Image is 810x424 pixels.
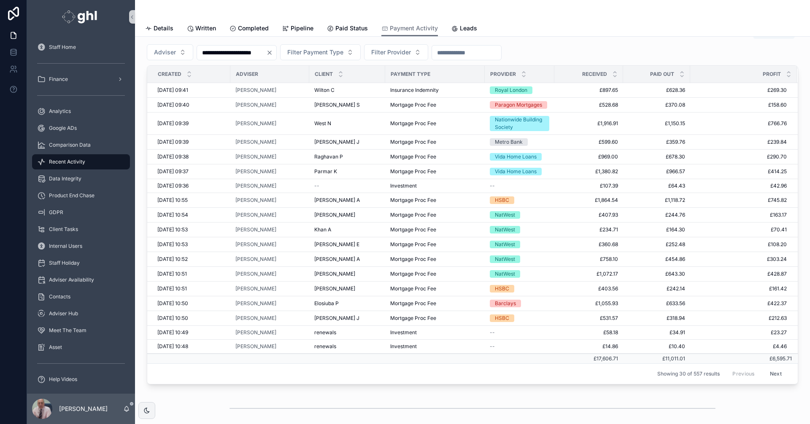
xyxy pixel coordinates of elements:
a: NatWest [490,255,549,263]
span: £407.93 [559,212,618,218]
a: [DATE] 10:53 [157,241,225,248]
div: Vida Home Loans [495,153,537,161]
a: Google ADs [32,121,130,136]
a: NatWest [490,270,549,278]
a: Mortgage Proc Fee [390,197,480,204]
a: £290.70 [691,153,787,160]
a: Internal Users [32,239,130,254]
span: [PERSON_NAME] J [314,139,359,145]
a: Wilton C [314,87,380,94]
span: Written [195,24,216,32]
a: Investment [390,182,480,189]
span: Insurance Indemnity [390,87,439,94]
a: [DATE] 10:53 [157,226,225,233]
a: £242.14 [628,285,685,292]
a: GDPR [32,205,130,220]
a: [PERSON_NAME] [235,197,276,204]
span: Contacts [49,293,70,300]
a: [PERSON_NAME] [235,153,276,160]
span: Leads [460,24,477,32]
a: [PERSON_NAME] [314,285,380,292]
a: £64.43 [628,182,685,189]
a: Mortgage Proc Fee [390,226,480,233]
a: [PERSON_NAME] [235,168,276,175]
a: [PERSON_NAME] [235,87,276,94]
a: Mortgage Proc Fee [390,241,480,248]
a: £766.76 [691,120,787,127]
span: [DATE] 10:52 [157,256,188,263]
a: £244.76 [628,212,685,218]
a: Mortgage Proc Fee [390,102,480,108]
a: £108.20 [691,241,787,248]
span: Filter Provider [371,48,411,56]
a: Data Integrity [32,171,130,186]
span: GDPR [49,209,63,216]
span: £599.60 [559,139,618,145]
a: Completed [229,21,269,38]
a: [PERSON_NAME] [235,271,276,277]
a: Adviser Availability [32,272,130,287]
span: £303.24 [691,256,787,263]
a: £158.60 [691,102,787,108]
a: £370.08 [628,102,685,108]
div: scrollable content [27,34,135,394]
a: Mortgage Proc Fee [390,153,480,160]
a: Comparison Data [32,137,130,153]
a: NatWest [490,211,549,219]
div: NatWest [495,226,515,233]
a: [PERSON_NAME] [235,285,276,292]
span: [PERSON_NAME] [235,212,276,218]
a: [PERSON_NAME] [235,182,276,189]
a: [PERSON_NAME] [235,120,304,127]
span: [PERSON_NAME] E [314,241,359,248]
a: [DATE] 10:51 [157,285,225,292]
a: [PERSON_NAME] [235,241,304,248]
a: [DATE] 10:52 [157,256,225,263]
span: [PERSON_NAME] [235,241,276,248]
a: £414.25 [691,168,787,175]
span: £403.56 [559,285,618,292]
a: £628.36 [628,87,685,94]
a: Staff Holiday [32,255,130,271]
a: HSBC [490,285,549,293]
span: [PERSON_NAME] [314,271,355,277]
a: Staff Home [32,40,130,55]
span: [DATE] 10:54 [157,212,188,218]
a: Mortgage Proc Fee [390,300,480,307]
a: [PERSON_NAME] [235,300,304,307]
a: £1,864.54 [559,197,618,204]
span: Elosiuba P [314,300,339,307]
span: £1,072.17 [559,271,618,277]
span: Google ADs [49,125,77,131]
a: £758.10 [559,256,618,263]
div: HSBC [495,196,509,204]
a: [PERSON_NAME] [235,182,304,189]
span: West N [314,120,331,127]
a: [PERSON_NAME] S [314,102,380,108]
button: Clear [266,49,276,56]
a: [DATE] 09:41 [157,87,225,94]
a: Mortgage Proc Fee [390,256,480,263]
a: [PERSON_NAME] J [314,139,380,145]
a: £360.68 [559,241,618,248]
span: Mortgage Proc Fee [390,300,436,307]
span: Product End Chase [49,192,94,199]
a: [PERSON_NAME] A [314,256,380,263]
span: Mortgage Proc Fee [390,197,436,204]
a: Mortgage Proc Fee [390,168,480,175]
span: Internal Users [49,243,82,250]
span: Raghavan P [314,153,343,160]
div: Nationwide Building Society [495,116,544,131]
div: NatWest [495,241,515,248]
span: Client Tasks [49,226,78,233]
span: £678.30 [628,153,685,160]
a: £1,118.72 [628,197,685,204]
a: £897.65 [559,87,618,94]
